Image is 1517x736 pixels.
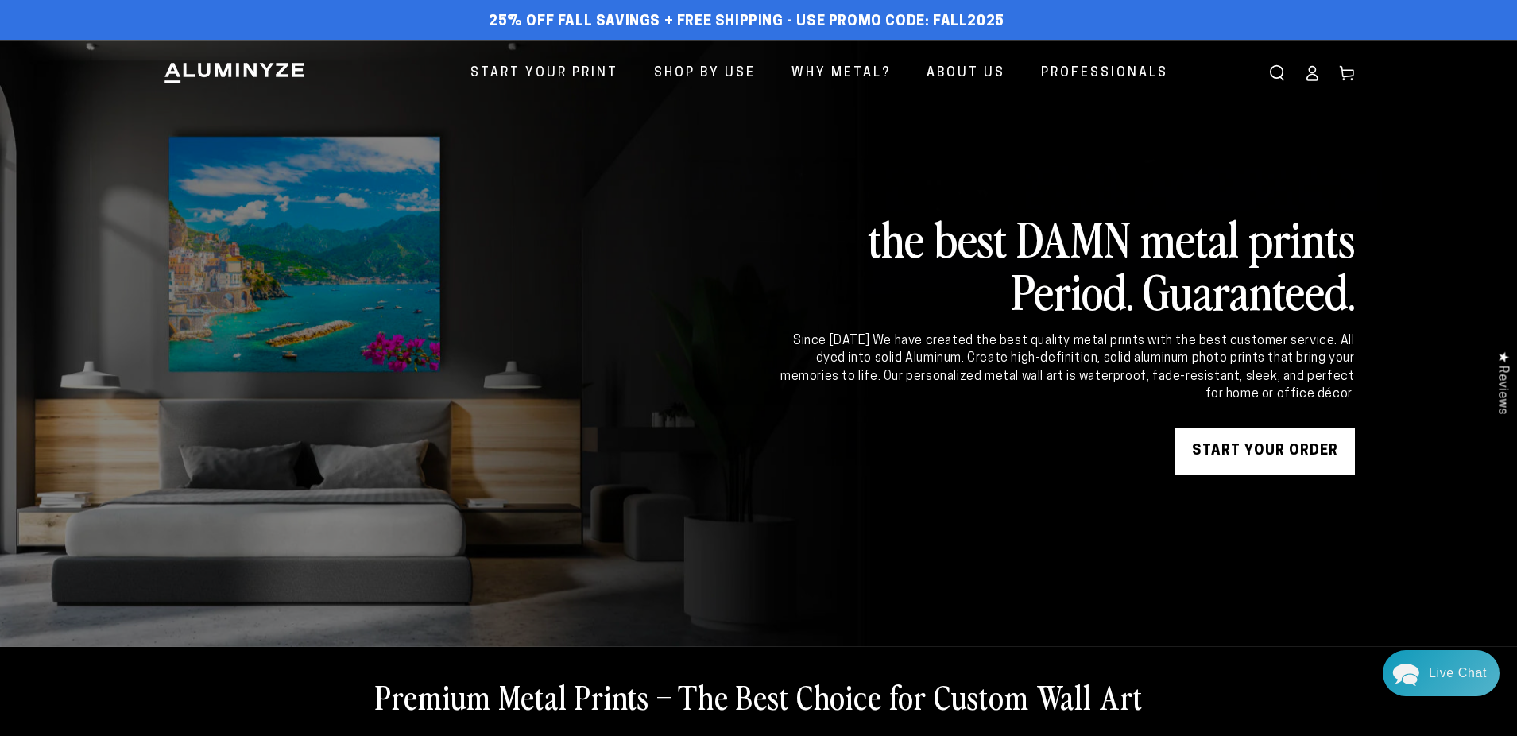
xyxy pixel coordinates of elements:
[778,211,1355,316] h2: the best DAMN metal prints Period. Guaranteed.
[791,62,891,85] span: Why Metal?
[43,92,56,105] img: tab_domain_overview_orange.svg
[915,52,1017,95] a: About Us
[470,62,618,85] span: Start Your Print
[1487,339,1517,427] div: Click to open Judge.me floating reviews tab
[158,92,171,105] img: tab_keywords_by_traffic_grey.svg
[780,52,903,95] a: Why Metal?
[41,41,175,54] div: Domain: [DOMAIN_NAME]
[1041,62,1168,85] span: Professionals
[489,14,1004,31] span: 25% off FALL Savings + Free Shipping - Use Promo Code: FALL2025
[1260,56,1294,91] summary: Search our site
[163,61,306,85] img: Aluminyze
[176,94,268,104] div: Keywords by Traffic
[459,52,630,95] a: Start Your Print
[1175,428,1355,475] a: START YOUR Order
[642,52,768,95] a: Shop By Use
[375,676,1143,717] h2: Premium Metal Prints – The Best Choice for Custom Wall Art
[25,41,38,54] img: website_grey.svg
[25,25,38,38] img: logo_orange.svg
[1429,650,1487,696] div: Contact Us Directly
[927,62,1005,85] span: About Us
[45,25,78,38] div: v 4.0.25
[654,62,756,85] span: Shop By Use
[778,332,1355,404] div: Since [DATE] We have created the best quality metal prints with the best customer service. All dy...
[1383,650,1500,696] div: Chat widget toggle
[1029,52,1180,95] a: Professionals
[60,94,142,104] div: Domain Overview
